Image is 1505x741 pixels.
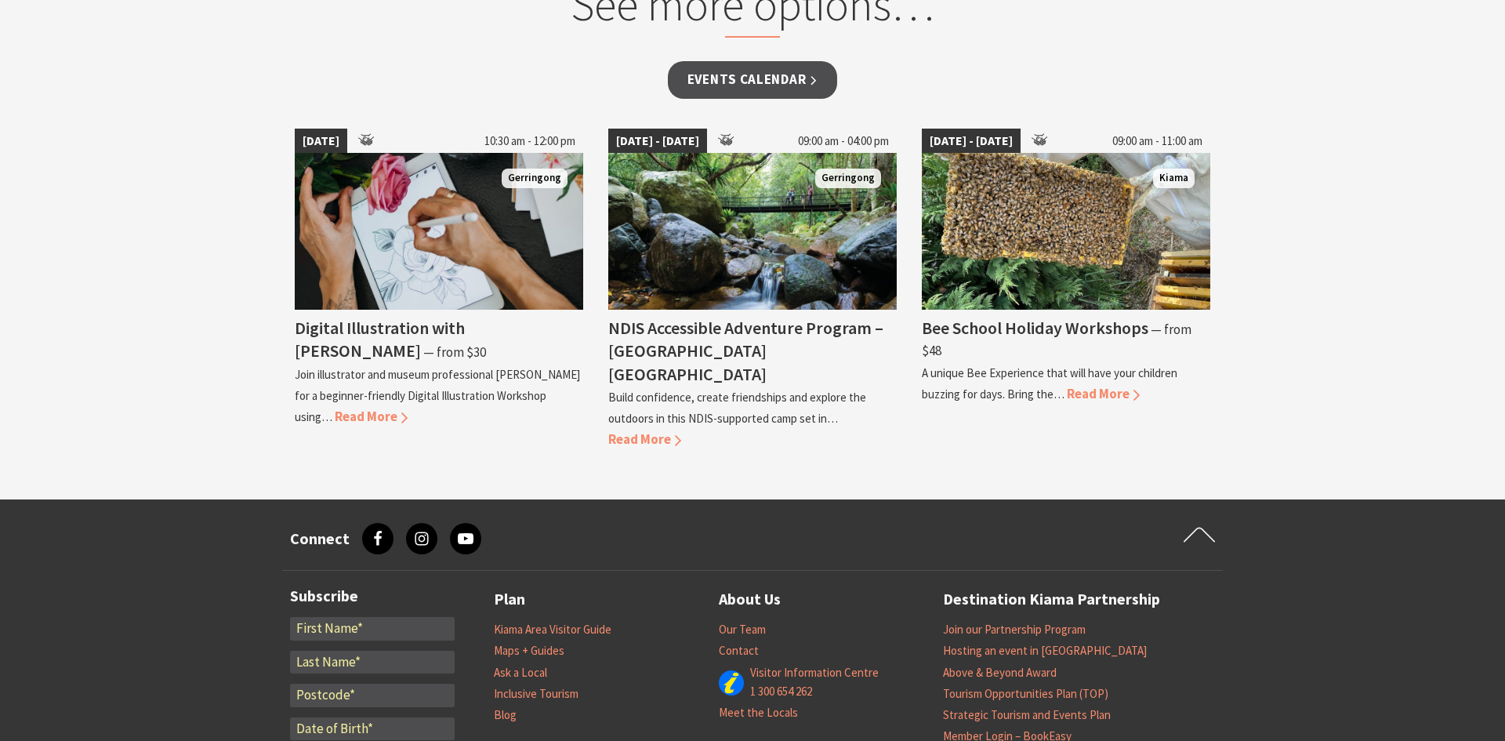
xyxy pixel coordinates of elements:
[922,153,1210,310] img: Busy bees
[922,365,1177,401] p: A unique Bee Experience that will have your children buzzing for days. Bring the…
[290,587,455,605] h3: Subscribe
[494,686,578,702] a: Inclusive Tourism
[295,367,580,424] p: Join illustrator and museum professional [PERSON_NAME] for a beginner-friendly Digital Illustrati...
[719,587,781,612] a: About Us
[922,129,1021,154] span: [DATE] - [DATE]
[502,169,568,188] span: Gerringong
[608,153,897,310] img: People admiring the forest along the Lyre Bird Walk in Minnamurra Rainforest
[290,617,455,641] input: First Name*
[608,430,681,448] span: Read More
[494,622,611,637] a: Kiama Area Visitor Guide
[1153,169,1195,188] span: Kiama
[290,684,455,707] input: Postcode*
[295,129,347,154] span: [DATE]
[494,665,547,681] a: Ask a Local
[290,717,455,741] input: Date of Birth*
[494,643,564,659] a: Maps + Guides
[608,129,897,451] a: [DATE] - [DATE] 09:00 am - 04:00 pm People admiring the forest along the Lyre Bird Walk in Minnam...
[295,129,583,451] a: [DATE] 10:30 am - 12:00 pm Woman's hands sketching an illustration of a rose on an iPad with a di...
[608,317,883,384] h4: NDIS Accessible Adventure Program – [GEOGRAPHIC_DATA] [GEOGRAPHIC_DATA]
[943,587,1160,612] a: Destination Kiama Partnership
[750,684,812,699] a: 1 300 654 262
[1067,385,1140,402] span: Read More
[423,343,486,361] span: ⁠— from $30
[790,129,897,154] span: 09:00 am - 04:00 pm
[290,529,350,548] h3: Connect
[494,707,517,723] a: Blog
[815,169,881,188] span: Gerringong
[494,587,525,612] a: Plan
[943,665,1057,681] a: Above & Beyond Award
[608,129,707,154] span: [DATE] - [DATE]
[1104,129,1210,154] span: 09:00 am - 11:00 am
[290,651,455,674] input: Last Name*
[668,61,838,98] a: Events Calendar
[295,317,465,361] h4: Digital Illustration with [PERSON_NAME]
[943,707,1111,723] a: Strategic Tourism and Events Plan
[719,622,766,637] a: Our Team
[750,665,879,681] a: Visitor Information Centre
[943,622,1086,637] a: Join our Partnership Program
[943,686,1108,702] a: Tourism Opportunities Plan (TOP)
[477,129,583,154] span: 10:30 am - 12:00 pm
[719,643,759,659] a: Contact
[608,390,866,426] p: Build confidence, create friendships and explore the outdoors in this NDIS-supported camp set in…
[922,317,1148,339] h4: Bee School Holiday Workshops
[943,643,1147,659] a: Hosting an event in [GEOGRAPHIC_DATA]
[295,153,583,310] img: Woman's hands sketching an illustration of a rose on an iPad with a digital stylus
[335,408,408,425] span: Read More
[719,705,798,721] a: Meet the Locals
[922,129,1210,451] a: [DATE] - [DATE] 09:00 am - 11:00 am Busy bees Kiama Bee School Holiday Workshops ⁠— from $48 A un...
